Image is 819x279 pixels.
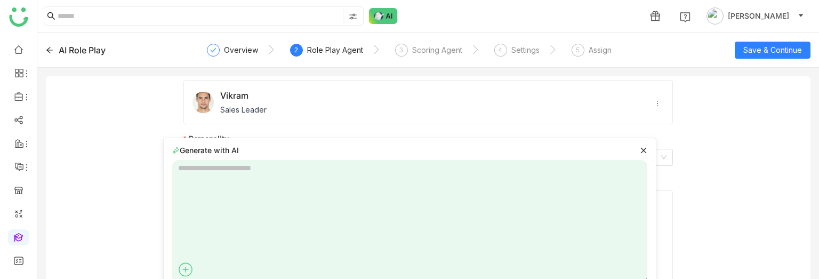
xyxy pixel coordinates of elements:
span: Vikram [220,89,267,102]
div: 3Scoring Agent [395,44,462,63]
div: Assign [589,44,612,57]
span: 5 [576,46,580,54]
label: Personality [183,133,228,145]
div: Settings [511,44,540,57]
img: help.svg [680,12,690,22]
div: 2Role Play Agent [290,44,363,63]
button: [PERSON_NAME] [704,7,806,25]
div: 4Settings [494,44,540,63]
div: Overview [207,44,258,63]
div: Scoring Agent [412,44,462,57]
span: [PERSON_NAME] [728,10,789,22]
div: Role Play Agent [307,44,363,57]
span: 3 [399,46,403,54]
span: 2 [294,46,298,54]
span: 4 [499,46,502,54]
div: Generate with AI [172,145,239,156]
img: 68930212d8d78f14571aeecf [192,92,214,113]
img: ask-buddy-normal.svg [369,8,398,24]
img: avatar [706,7,724,25]
div: AI Role Play [59,44,106,57]
img: logo [9,7,28,27]
div: Overview [224,44,258,57]
img: search-type.svg [349,12,357,21]
span: Sales Leader [220,104,267,115]
span: Save & Continue [743,44,802,56]
button: Save & Continue [735,42,810,59]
